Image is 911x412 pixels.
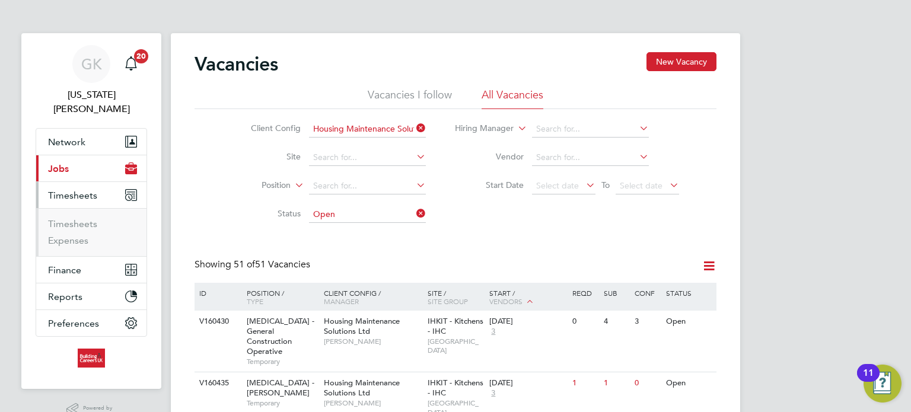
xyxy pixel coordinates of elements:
[36,257,146,283] button: Finance
[569,372,600,394] div: 1
[532,121,649,138] input: Search for...
[81,56,102,72] span: GK
[445,123,514,135] label: Hiring Manager
[234,258,255,270] span: 51 of
[632,283,662,303] div: Conf
[598,177,613,193] span: To
[863,373,874,388] div: 11
[48,190,97,201] span: Timesheets
[21,33,161,389] nav: Main navigation
[309,121,426,138] input: Search for...
[134,49,148,63] span: 20
[196,311,238,333] div: V160430
[232,151,301,162] label: Site
[119,45,143,83] a: 20
[36,155,146,181] button: Jobs
[646,52,716,71] button: New Vacancy
[36,283,146,309] button: Reports
[36,208,146,256] div: Timesheets
[232,208,301,219] label: Status
[234,258,310,270] span: 51 Vacancies
[428,316,483,336] span: IHKIT - Kitchens - IHC
[247,296,263,306] span: Type
[36,310,146,336] button: Preferences
[632,311,662,333] div: 3
[324,296,359,306] span: Manager
[48,136,85,148] span: Network
[532,149,649,166] input: Search for...
[238,283,321,311] div: Position /
[620,180,662,191] span: Select date
[48,163,69,174] span: Jobs
[247,357,318,366] span: Temporary
[601,311,632,333] div: 4
[78,349,104,368] img: buildingcareersuk-logo-retina.png
[601,283,632,303] div: Sub
[36,88,147,116] span: Georgia King
[489,388,497,398] span: 3
[36,45,147,116] a: GK[US_STATE][PERSON_NAME]
[247,398,318,408] span: Temporary
[48,264,81,276] span: Finance
[36,182,146,208] button: Timesheets
[455,151,524,162] label: Vendor
[48,318,99,329] span: Preferences
[663,372,715,394] div: Open
[36,129,146,155] button: Network
[632,372,662,394] div: 0
[195,258,313,271] div: Showing
[428,337,484,355] span: [GEOGRAPHIC_DATA]
[36,349,147,368] a: Go to home page
[489,378,566,388] div: [DATE]
[48,218,97,229] a: Timesheets
[428,296,468,306] span: Site Group
[455,180,524,190] label: Start Date
[569,283,600,303] div: Reqd
[482,88,543,109] li: All Vacancies
[247,316,314,356] span: [MEDICAL_DATA] - General Construction Operative
[425,283,487,311] div: Site /
[196,372,238,394] div: V160435
[309,206,426,223] input: Select one
[48,291,82,302] span: Reports
[321,283,425,311] div: Client Config /
[324,337,422,346] span: [PERSON_NAME]
[486,283,569,312] div: Start /
[864,365,902,403] button: Open Resource Center, 11 new notifications
[309,178,426,194] input: Search for...
[489,296,523,306] span: Vendors
[324,378,400,398] span: Housing Maintenance Solutions Ltd
[222,180,291,191] label: Position
[247,378,314,398] span: [MEDICAL_DATA] - [PERSON_NAME]
[601,372,632,394] div: 1
[569,311,600,333] div: 0
[196,283,238,303] div: ID
[324,398,422,408] span: [PERSON_NAME]
[536,180,579,191] span: Select date
[309,149,426,166] input: Search for...
[663,283,715,303] div: Status
[324,316,400,336] span: Housing Maintenance Solutions Ltd
[663,311,715,333] div: Open
[428,378,483,398] span: IHKIT - Kitchens - IHC
[489,317,566,327] div: [DATE]
[48,235,88,246] a: Expenses
[368,88,452,109] li: Vacancies I follow
[489,327,497,337] span: 3
[232,123,301,133] label: Client Config
[195,52,278,76] h2: Vacancies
